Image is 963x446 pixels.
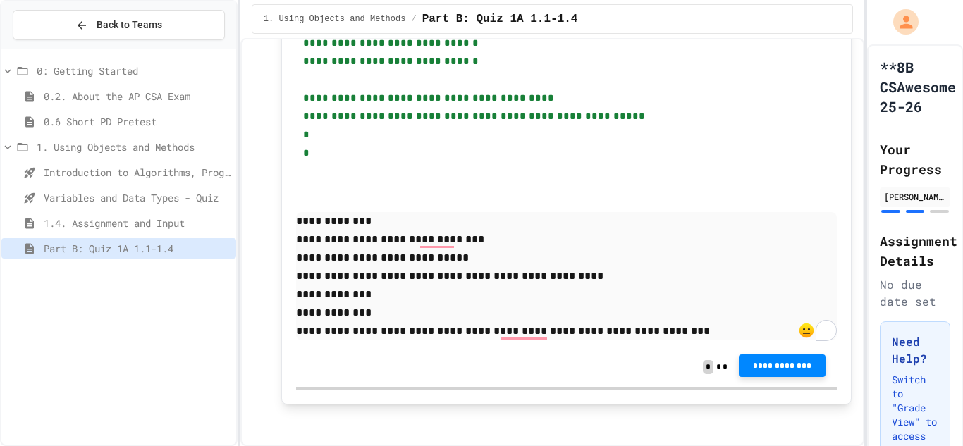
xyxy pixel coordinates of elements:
[878,6,922,38] div: My Account
[880,57,956,116] h1: **8B CSAwesome 25-26
[422,11,578,27] span: Part B: Quiz 1A 1.1-1.4
[97,18,162,32] span: Back to Teams
[13,10,225,40] button: Back to Teams
[44,216,231,230] span: 1.4. Assignment and Input
[44,165,231,180] span: Introduction to Algorithms, Programming, and Compilers
[264,13,406,25] span: 1. Using Objects and Methods
[892,333,938,367] h3: Need Help?
[880,231,950,271] h2: Assignment Details
[411,13,416,25] span: /
[880,276,950,310] div: No due date set
[44,241,231,256] span: Part B: Quiz 1A 1.1-1.4
[880,140,950,179] h2: Your Progress
[37,63,231,78] span: 0: Getting Started
[44,114,231,129] span: 0.6 Short PD Pretest
[37,140,231,154] span: 1. Using Objects and Methods
[44,190,231,205] span: Variables and Data Types - Quiz
[44,89,231,104] span: 0.2. About the AP CSA Exam
[884,190,946,203] div: [PERSON_NAME]
[296,212,837,340] div: To enrich screen reader interactions, please activate Accessibility in Grammarly extension settings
